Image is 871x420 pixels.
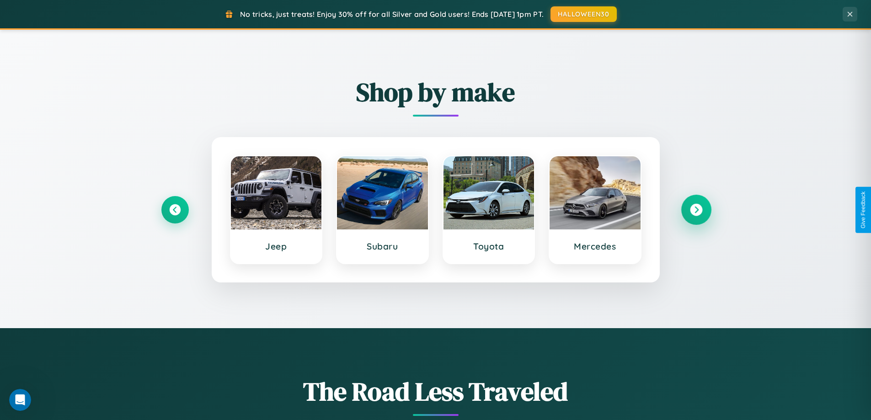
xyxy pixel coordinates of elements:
[559,241,631,252] h3: Mercedes
[240,241,313,252] h3: Jeep
[550,6,617,22] button: HALLOWEEN30
[860,191,866,229] div: Give Feedback
[161,74,710,110] h2: Shop by make
[346,241,419,252] h3: Subaru
[161,374,710,409] h1: The Road Less Traveled
[240,10,544,19] span: No tricks, just treats! Enjoy 30% off for all Silver and Gold users! Ends [DATE] 1pm PT.
[453,241,525,252] h3: Toyota
[9,389,31,411] iframe: Intercom live chat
